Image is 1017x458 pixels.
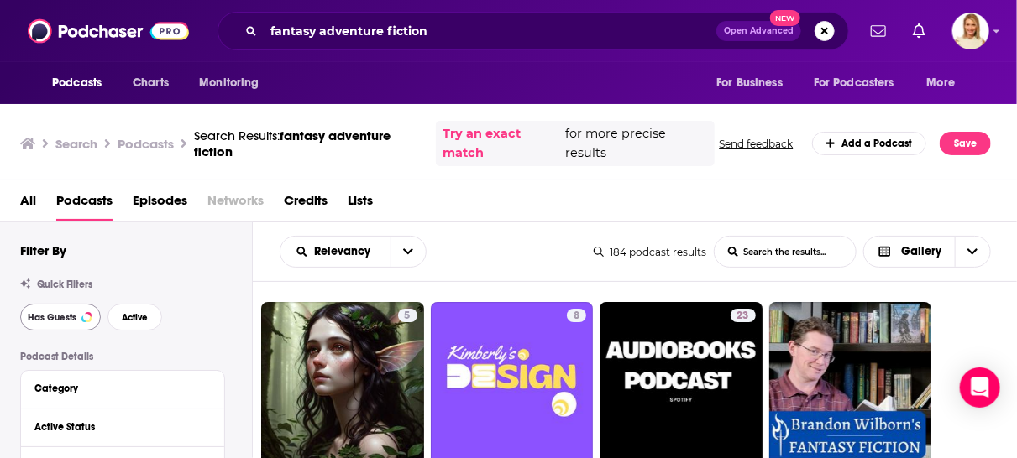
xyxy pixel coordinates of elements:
span: Active [122,313,148,322]
a: Episodes [133,187,187,221]
a: All [20,187,36,221]
a: Credits [284,187,328,221]
a: Podcasts [56,187,113,221]
button: open menu [280,246,391,258]
p: Podcast Details [20,351,225,362]
div: Open Intercom Messenger [960,367,1000,408]
span: Networks [207,187,264,221]
button: open menu [915,67,977,99]
a: 23 [731,309,756,322]
button: Open AdvancedNew [716,21,801,41]
button: Category [34,377,211,398]
img: User Profile [952,13,989,49]
div: Category [34,383,200,394]
button: open menu [40,67,123,99]
span: Has Guests [28,313,76,322]
a: Try an exact match [443,124,562,163]
div: Search podcasts, credits, & more... [218,12,849,50]
h3: Podcasts [118,136,174,152]
img: Podchaser - Follow, Share and Rate Podcasts [28,15,189,47]
span: Logged in as leannebush [952,13,989,49]
button: Send feedback [715,137,799,151]
span: Podcasts [52,71,102,95]
span: Charts [133,71,169,95]
input: Search podcasts, credits, & more... [264,18,716,44]
button: open menu [803,67,919,99]
span: 5 [405,308,411,325]
span: 8 [574,308,579,325]
h2: Filter By [20,242,66,258]
span: for more precise results [566,124,708,163]
button: Active Status [34,416,211,437]
button: Has Guests [20,304,101,330]
h2: Choose List sort [280,236,427,268]
a: Show notifications dropdown [864,17,893,45]
span: Monitoring [199,71,259,95]
span: New [770,10,800,26]
div: 184 podcast results [594,246,707,258]
button: Save [940,132,991,155]
span: fantasy adventure fiction [194,128,391,159]
span: Relevancy [315,246,377,258]
button: open menu [705,67,804,99]
a: 8 [567,309,586,322]
div: Active Status [34,421,200,433]
button: Choose View [863,236,992,268]
h3: Search [55,136,97,152]
span: More [927,71,956,95]
a: Search Results:fantasy adventure fiction [194,128,422,159]
span: 23 [737,308,749,325]
span: Gallery [901,246,941,258]
span: Open Advanced [724,27,794,35]
span: Quick Filters [37,278,92,290]
button: open menu [187,67,280,99]
a: Show notifications dropdown [906,17,932,45]
div: Search Results: [194,128,422,159]
button: Show profile menu [952,13,989,49]
button: open menu [391,237,426,267]
a: Lists [348,187,373,221]
span: For Podcasters [814,71,894,95]
button: Active [107,304,162,330]
a: Charts [122,67,179,99]
a: 5 [398,309,417,322]
span: For Business [716,71,783,95]
a: Add a Podcast [812,132,927,155]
